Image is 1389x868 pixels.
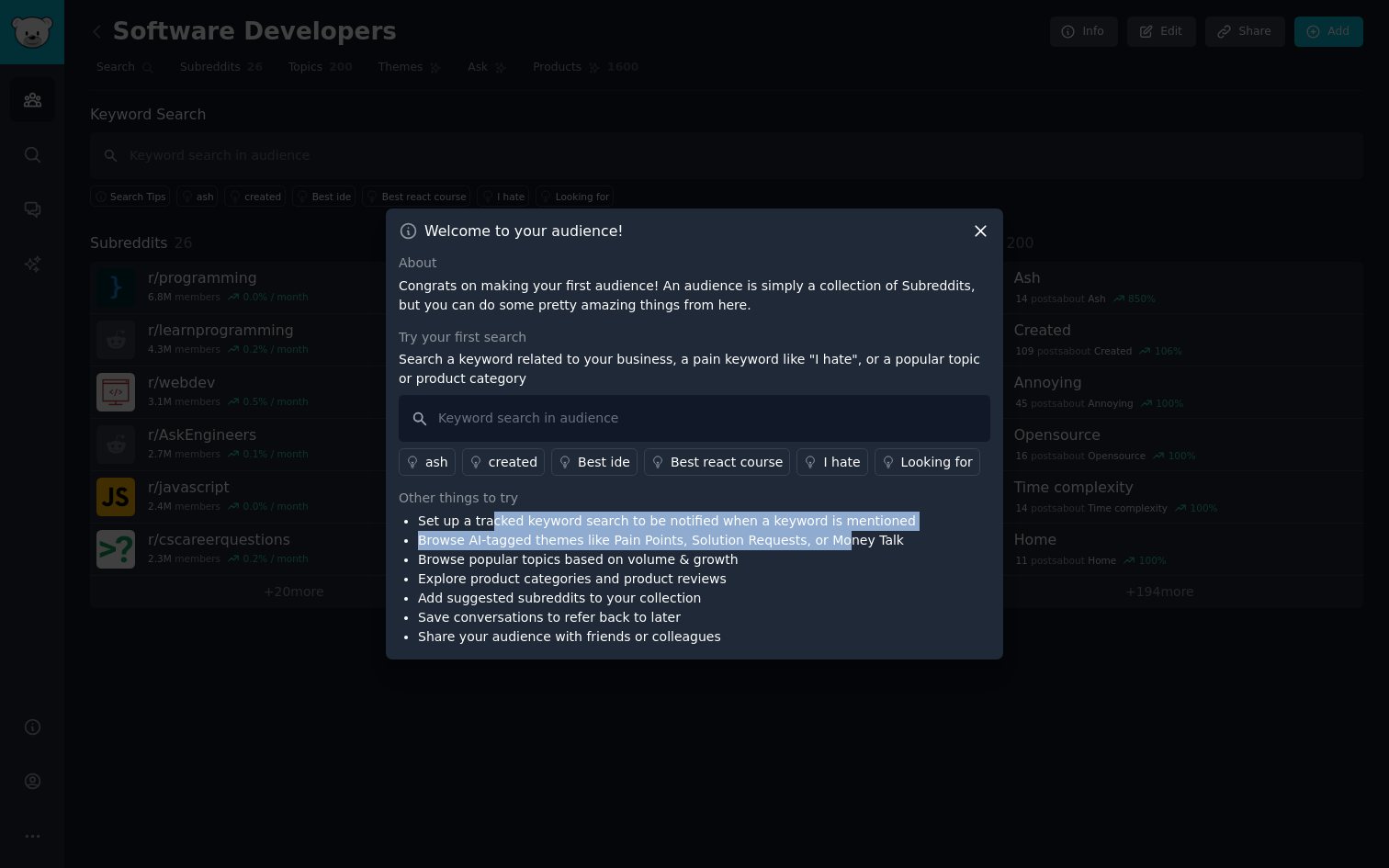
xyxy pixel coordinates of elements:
div: Other things to try [399,489,990,508]
li: Explore product categories and product reviews [418,569,916,589]
div: I hate [823,453,860,472]
a: I hate [796,448,867,476]
div: Best ide [578,453,630,472]
li: Set up a tracked keyword search to be notified when a keyword is mentioned [418,512,916,531]
input: Keyword search in audience [399,395,990,442]
li: Browse popular topics based on volume & growth [418,550,916,569]
a: ash [399,448,456,476]
div: Best react course [671,453,784,472]
div: Try your first search [399,328,990,347]
li: Share your audience with friends or colleagues [418,627,916,647]
h3: Welcome to your audience! [424,221,624,241]
li: Browse AI-tagged themes like Pain Points, Solution Requests, or Money Talk [418,531,916,550]
div: About [399,254,990,273]
li: Save conversations to refer back to later [418,608,916,627]
a: created [462,448,545,476]
a: Best react course [644,448,791,476]
a: Best ide [551,448,638,476]
div: Looking for [901,453,973,472]
div: created [489,453,537,472]
p: Search a keyword related to your business, a pain keyword like "I hate", or a popular topic or pr... [399,350,990,389]
p: Congrats on making your first audience! An audience is simply a collection of Subreddits, but you... [399,276,990,315]
a: Looking for [875,448,980,476]
li: Add suggested subreddits to your collection [418,589,916,608]
div: ash [425,453,448,472]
